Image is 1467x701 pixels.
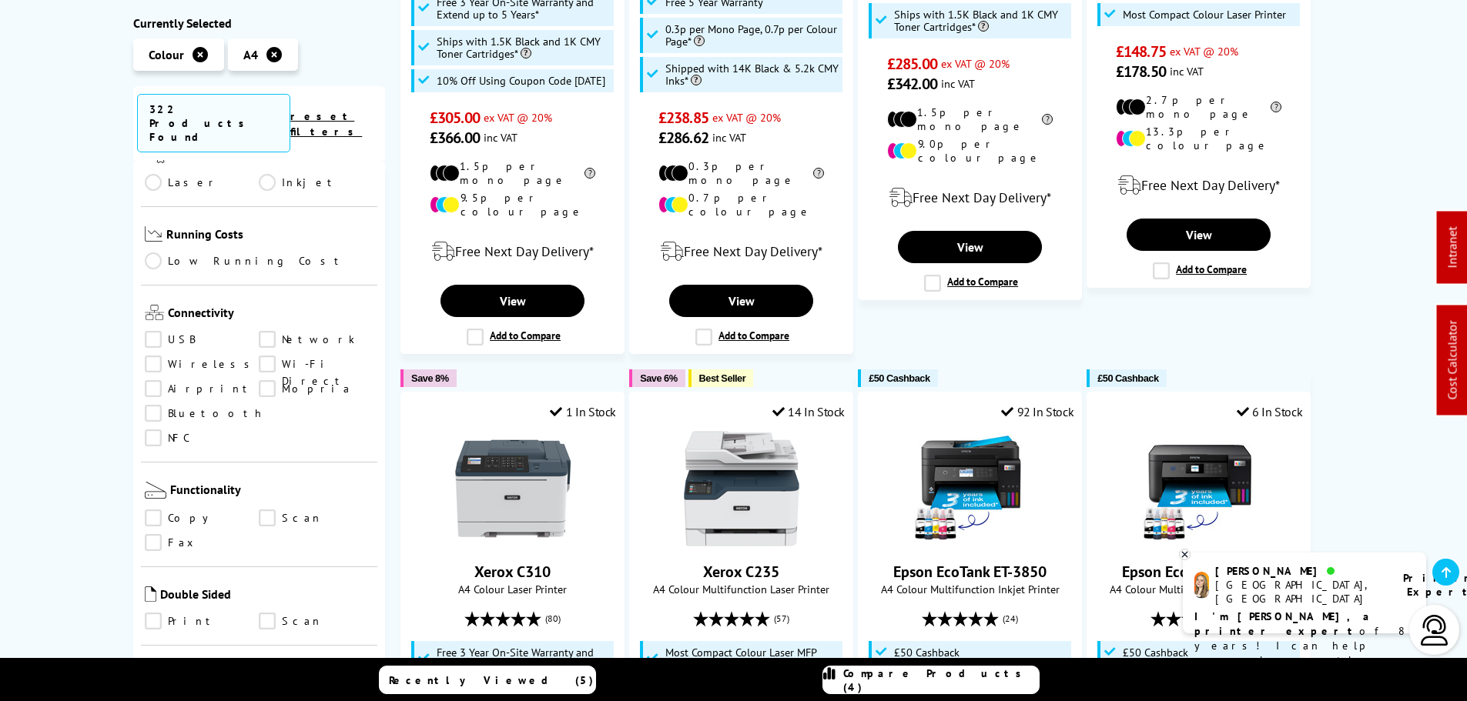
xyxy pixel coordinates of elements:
[149,47,184,62] span: Colour
[658,191,824,219] li: 0.7p per colour page
[1141,431,1257,546] img: Epson EcoTank ET-2850
[1116,42,1166,62] span: £148.75
[924,275,1018,292] label: Add to Compare
[1141,534,1257,549] a: Epson EcoTank ET-2850
[712,130,746,145] span: inc VAT
[1170,44,1238,58] span: ex VAT @ 20%
[688,369,754,387] button: Best Seller
[941,56,1010,71] span: ex VAT @ 20%
[145,332,260,349] a: USB
[430,108,480,128] span: £305.00
[437,646,611,671] span: Free 3 Year On-Site Warranty and Extend up to 5 Years*
[259,510,373,527] a: Scan
[913,534,1028,549] a: Epson EcoTank ET-3850
[145,253,374,270] a: Low Running Cost
[665,62,839,87] span: Shipped with 14K Black & 5.2k CMY Inks*
[1215,564,1384,578] div: [PERSON_NAME]
[259,356,373,373] a: Wi-Fi Direct
[430,191,595,219] li: 9.5p per colour page
[1194,572,1209,599] img: amy-livechat.png
[1194,609,1415,683] p: of 8 years! I can help you choose the right product
[1237,404,1303,419] div: 6 In Stock
[866,582,1073,596] span: A4 Colour Multifunction Inkjet Printer
[640,372,677,384] span: Save 6%
[484,110,552,125] span: ex VAT @ 20%
[137,94,291,152] span: 322 Products Found
[1122,562,1275,582] a: Epson EcoTank ET-2850
[1445,321,1460,400] a: Cost Calculator
[1127,219,1270,251] a: View
[243,47,258,62] span: A4
[160,587,374,606] span: Double Sided
[259,613,373,630] a: Scan
[379,666,596,694] a: Recently Viewed (5)
[259,174,373,191] a: Inkjet
[893,562,1047,582] a: Epson EcoTank ET-3850
[866,176,1073,219] div: modal_delivery
[168,305,374,324] span: Connectivity
[1095,582,1302,596] span: A4 Colour Multifunction Inkjet Printer
[409,230,616,273] div: modal_delivery
[1123,646,1188,659] span: £50 Cashback
[145,406,265,422] a: Bluetooth
[869,372,929,384] span: £50 Cashback
[887,105,1053,133] li: 1.5p per mono page
[887,74,937,94] span: £342.00
[658,159,824,187] li: 0.3p per mono page
[913,431,1028,546] img: Epson EcoTank ET-3850
[774,604,789,633] span: (57)
[166,226,373,245] span: Running Costs
[430,159,595,187] li: 1.5p per mono page
[699,372,746,384] span: Best Seller
[389,673,594,687] span: Recently Viewed (5)
[550,404,616,419] div: 1 In Stock
[1215,578,1384,606] div: [GEOGRAPHIC_DATA], [GEOGRAPHIC_DATA]
[545,604,561,633] span: (80)
[894,8,1068,33] span: Ships with 1.5K Black and 1K CMY Toner Cartridges*
[684,534,799,549] a: Xerox C235
[170,482,374,502] span: Functionality
[843,666,1039,694] span: Compare Products (4)
[684,431,799,546] img: Xerox C235
[887,54,937,74] span: £285.00
[430,128,480,148] span: £366.00
[898,231,1041,263] a: View
[259,381,373,398] a: Mopria
[1095,164,1302,207] div: modal_delivery
[409,582,616,596] span: A4 Colour Laser Printer
[1001,404,1073,419] div: 92 In Stock
[145,381,260,398] a: Airprint
[1087,369,1166,387] button: £50 Cashback
[133,15,386,31] div: Currently Selected
[629,369,685,387] button: Save 6%
[290,109,362,139] a: reset filters
[455,534,571,549] a: Xerox C310
[411,372,448,384] span: Save 8%
[665,646,839,671] span: Most Compact Colour Laser MFP Available
[1003,604,1018,633] span: (24)
[400,369,456,387] button: Save 8%
[695,329,789,345] label: Add to Compare
[145,587,156,603] img: Double Sided
[772,404,845,419] div: 14 In Stock
[437,35,611,60] span: Ships with 1.5K Black and 1K CMY Toner Cartridges*
[145,226,163,242] img: Running Costs
[474,562,551,582] a: Xerox C310
[1116,125,1281,152] li: 13.3p per colour page
[712,110,781,125] span: ex VAT @ 20%
[669,285,812,317] a: View
[658,128,708,148] span: £286.62
[145,430,260,447] a: NFC
[858,369,937,387] button: £50 Cashback
[440,285,584,317] a: View
[638,230,845,273] div: modal_delivery
[1419,615,1450,646] img: user-headset-light.svg
[1123,8,1286,21] span: Most Compact Colour Laser Printer
[887,137,1053,165] li: 9.0p per colour page
[665,23,839,48] span: 0.3p per Mono Page, 0.7p per Colour Page*
[145,482,166,499] img: Functionality
[1170,64,1204,78] span: inc VAT
[145,305,164,321] img: Connectivity
[1116,62,1166,82] span: £178.50
[1097,372,1158,384] span: £50 Cashback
